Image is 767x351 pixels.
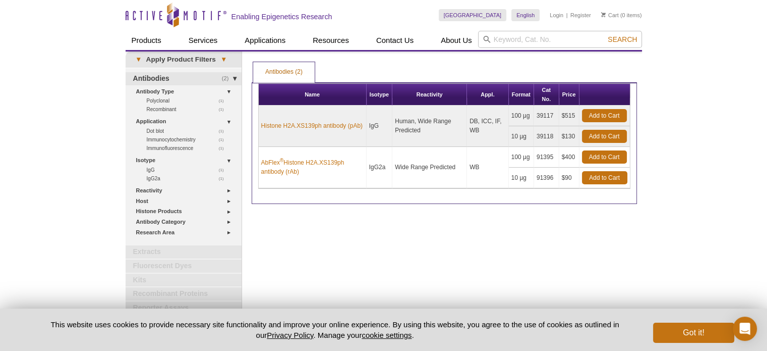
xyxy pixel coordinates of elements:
a: Antibody Type [136,86,235,97]
li: (0 items) [601,9,642,21]
a: Reactivity [136,185,235,196]
a: Applications [239,31,291,50]
td: 39118 [534,126,559,147]
a: Application [136,116,235,127]
td: 91395 [534,147,559,168]
a: (1)Immunofluorescence [147,144,229,153]
a: ▾Apply Product Filters▾ [126,52,242,68]
a: About Us [435,31,478,50]
a: English [511,9,540,21]
a: Isotype [136,155,235,166]
td: $90 [559,168,579,188]
td: 100 µg [509,106,534,126]
th: Name [259,84,367,106]
a: Login [550,12,563,19]
span: (2) [222,72,234,85]
span: Search [608,35,637,43]
th: Price [559,84,579,106]
a: Products [126,31,167,50]
td: DB, ICC, IF, WB [467,106,509,147]
a: (1)Polyclonal [147,96,229,105]
span: (1) [219,127,229,135]
input: Keyword, Cat. No. [478,31,642,48]
td: 91396 [534,168,559,188]
th: Cat No. [534,84,559,106]
a: Histone H2A.XS139ph antibody (pAb) [261,121,363,130]
a: Extracts [126,245,242,259]
th: Appl. [467,84,509,106]
a: (1)IgG [147,166,229,174]
li: | [566,9,568,21]
span: ▾ [131,55,146,64]
span: (1) [219,174,229,183]
th: Isotype [367,84,393,106]
a: (2)Antibodies [126,72,242,85]
a: Privacy Policy [267,331,313,339]
p: This website uses cookies to provide necessary site functionality and improve your online experie... [33,319,637,340]
a: Kits [126,274,242,287]
td: $400 [559,147,579,168]
a: Reporter Assays [126,302,242,315]
a: AbFlex®Histone H2A.XS139ph antibody (rAb) [261,158,364,176]
td: 39117 [534,106,559,126]
a: Services [183,31,224,50]
td: IgG [367,106,393,147]
span: (1) [219,135,229,144]
a: [GEOGRAPHIC_DATA] [439,9,507,21]
span: (1) [219,96,229,105]
a: Antibody Category [136,217,235,227]
a: Register [570,12,591,19]
a: Add to Cart [582,130,627,143]
td: 10 µg [509,126,534,147]
a: Add to Cart [582,109,627,122]
h2: Enabling Epigenetics Research [231,12,332,21]
a: (1)Dot blot [147,127,229,135]
a: Fluorescent Dyes [126,260,242,273]
th: Reactivity [392,84,467,106]
a: Histone Products [136,206,235,217]
span: ▾ [216,55,231,64]
a: Host [136,196,235,207]
a: Contact Us [370,31,420,50]
a: (1)IgG2a [147,174,229,183]
a: Research Area [136,227,235,238]
div: Open Intercom Messenger [733,317,757,341]
td: $515 [559,106,579,126]
a: Recombinant Proteins [126,287,242,300]
span: (1) [219,105,229,114]
td: 100 µg [509,147,534,168]
td: $130 [559,126,579,147]
button: Got it! [653,323,734,343]
a: Antibodies (2) [253,62,315,82]
a: Resources [307,31,355,50]
a: Cart [601,12,619,19]
img: Your Cart [601,12,606,17]
td: Human, Wide Range Predicted [392,106,467,147]
span: (1) [219,166,229,174]
td: 10 µg [509,168,534,188]
span: (1) [219,144,229,153]
sup: ® [280,158,283,163]
a: (1)Recombinant [147,105,229,114]
a: (1)Immunocytochemistry [147,135,229,144]
a: Add to Cart [582,151,627,164]
button: Search [605,35,640,44]
td: Wide Range Predicted [392,147,467,188]
td: WB [467,147,509,188]
a: Add to Cart [582,171,627,184]
td: IgG2a [367,147,393,188]
th: Format [509,84,534,106]
button: cookie settings [362,331,411,339]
